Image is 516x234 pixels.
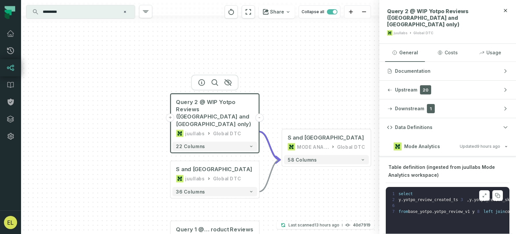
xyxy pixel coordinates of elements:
[475,209,483,215] span: 8
[387,8,494,28] span: Query 2 @ WIP Yotpo Reviews ([GEOGRAPHIC_DATA] and [GEOGRAPHIC_DATA] only)
[176,166,268,173] span: S and [GEOGRAPHIC_DATA] only)
[401,197,403,202] span: .
[277,221,374,229] button: Last scanned[DATE] 8:15:52 PM40d7919
[176,189,205,195] span: 36 columns
[379,99,516,118] button: Downstream1
[166,114,174,122] button: +
[176,226,254,233] div: Query 1 @ Yotpo Product Reviews
[427,104,435,113] span: 1
[299,5,340,18] button: Collapse all
[395,124,432,131] span: Data Definitions
[399,192,413,196] span: select
[297,143,329,150] div: MODE ANALYTICS
[390,191,399,197] span: 1
[288,222,339,228] p: Last scanned
[390,197,399,203] span: 2
[390,203,399,209] span: 6
[379,118,516,137] button: Data Definitions
[420,85,431,94] span: 20
[211,226,254,233] span: roduct Reviews
[379,62,516,80] button: Documentation
[176,143,205,149] span: 22 columns
[467,197,469,202] span: ,
[434,209,475,214] span: yotpo_review_v1 y
[495,209,505,214] span: join
[403,197,458,202] span: yotpo_review_created_ts
[353,223,370,227] h4: 40d7919
[357,6,371,18] button: zoom out
[259,160,281,192] g: Edge from 4a5515139e4c0941fe488963c51e6e58 to a02153ac105d9093f50ff4f4c1aa2768
[387,142,508,151] button: Mode AnalyticsUpdated[DATE] 1:02:53 AM
[185,130,205,137] div: juullabs
[470,44,510,62] button: Usage
[379,81,516,99] button: Upstream20
[259,5,295,18] button: Share
[4,216,17,229] img: avatar of Eddie Lam
[477,144,500,149] relative-time: Sep 29, 2025, 1:02 AM PDT
[428,44,467,62] button: Costs
[390,209,399,215] span: 7
[344,6,357,18] button: zoom in
[399,197,401,202] span: y
[408,209,432,214] span: base_yotpo
[472,197,474,202] span: .
[213,175,241,182] div: Global DTC
[395,68,430,74] span: Documentation
[458,197,467,203] span: 3
[314,222,339,227] relative-time: Sep 28, 2025, 8:15 PM PDT
[399,209,408,214] span: from
[404,143,440,150] span: Mode Analytics
[288,157,317,163] span: 58 columns
[176,166,254,173] div: Query 1 @ WIP Yotpo Reviews (US and UK only)
[460,144,500,149] span: Updated
[395,87,417,93] span: Upstream
[432,209,434,214] span: .
[413,31,433,36] div: Global DTC
[395,105,424,112] span: Downstream
[255,114,263,122] button: -
[483,209,493,214] span: left
[288,134,365,141] div: WIP Yotpo Reviews (US and UK only)
[213,130,241,137] div: Global DTC
[394,31,407,36] div: juullabs
[388,164,495,178] span: Table definition (ingested from juullabs Mode Analytics workspace)
[176,98,254,128] span: Query 2 @ WIP Yotpo Reviews ([GEOGRAPHIC_DATA] and [GEOGRAPHIC_DATA] only)
[176,226,210,233] span: Query 1 @ Yotpo P
[122,9,128,15] button: Clear search query
[259,132,281,160] g: Edge from 36dae7d300fe6fcb0607a56d6e6dcf4d to a02153ac105d9093f50ff4f4c1aa2768
[385,44,425,62] button: General
[337,143,365,150] div: Global DTC
[469,197,472,202] span: y
[288,134,380,141] span: S and [GEOGRAPHIC_DATA] only)
[185,175,205,182] div: juullabs
[474,197,512,202] span: yotpo_review_sku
